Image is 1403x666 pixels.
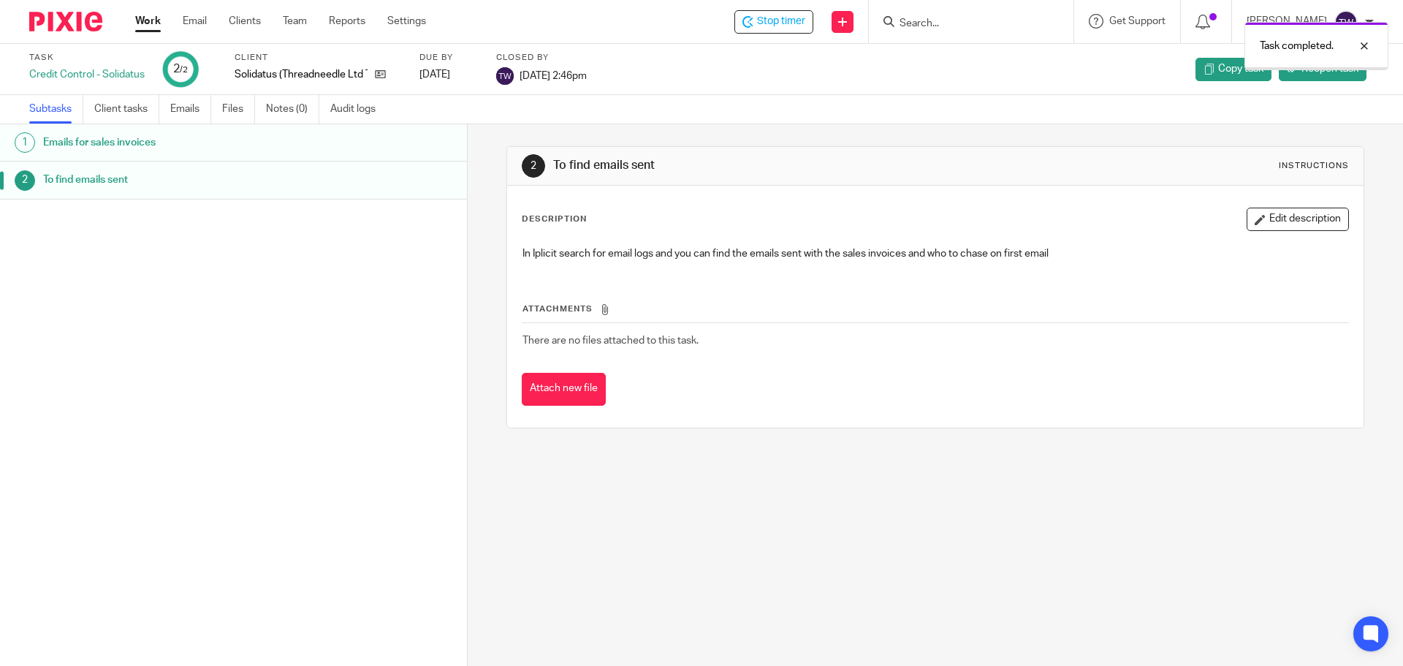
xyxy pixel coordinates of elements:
[522,373,606,406] button: Attach new file
[43,169,316,191] h1: To find emails sent
[170,95,211,124] a: Emails
[419,67,478,82] div: [DATE]
[734,10,813,34] div: Solidatus (Threadneedle Ltd T/A) - Credit Control - Solidatus
[1334,10,1358,34] img: svg%3E
[419,52,478,64] label: Due by
[522,213,587,225] p: Description
[283,14,307,29] a: Team
[29,52,145,64] label: Task
[173,61,188,77] div: 2
[15,132,35,153] div: 1
[522,305,593,313] span: Attachments
[183,14,207,29] a: Email
[1260,39,1334,53] p: Task completed.
[235,67,368,82] p: Solidatus (Threadneedle Ltd T/A)
[94,95,159,124] a: Client tasks
[330,95,387,124] a: Audit logs
[496,67,514,85] img: svg%3E
[43,132,316,154] h1: Emails for sales invoices
[29,67,145,82] div: Credit Control - Solidatus
[229,14,261,29] a: Clients
[1279,160,1349,172] div: Instructions
[329,14,365,29] a: Reports
[522,336,699,346] span: There are no files attached to this task.
[387,14,426,29] a: Settings
[520,70,587,80] span: [DATE] 2:46pm
[235,52,401,64] label: Client
[135,14,161,29] a: Work
[496,52,587,64] label: Closed by
[29,12,102,31] img: Pixie
[15,170,35,191] div: 2
[1247,208,1349,231] button: Edit description
[522,154,545,178] div: 2
[522,246,1347,261] p: In Iplicit search for email logs and you can find the emails sent with the sales invoices and who...
[180,66,188,74] small: /2
[29,95,83,124] a: Subtasks
[222,95,255,124] a: Files
[553,158,967,173] h1: To find emails sent
[266,95,319,124] a: Notes (0)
